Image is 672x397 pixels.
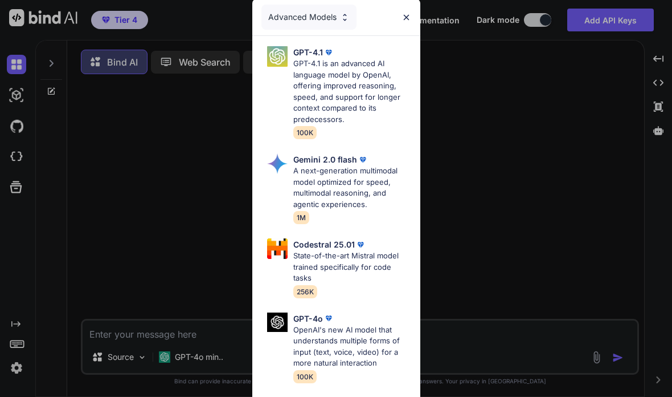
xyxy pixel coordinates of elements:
[293,211,309,224] span: 1M
[293,238,355,250] p: Codestral 25.01
[355,239,366,250] img: premium
[267,46,288,67] img: Pick Models
[293,313,323,325] p: GPT-4o
[261,5,357,30] div: Advanced Models
[267,153,288,174] img: Pick Models
[267,238,288,259] img: Pick Models
[293,126,317,139] span: 100K
[401,13,411,22] img: close
[267,313,288,333] img: Pick Models
[340,13,350,22] img: Pick Models
[293,370,317,383] span: 100K
[357,154,368,165] img: premium
[323,313,334,324] img: premium
[323,47,334,58] img: premium
[293,58,411,125] p: GPT-4.1 is an advanced AI language model by OpenAI, offering improved reasoning, speed, and suppo...
[293,285,317,298] span: 256K
[293,153,357,165] p: Gemini 2.0 flash
[293,250,411,284] p: State-of-the-art Mistral model trained specifically for code tasks
[293,325,411,369] p: OpenAI's new AI model that understands multiple forms of input (text, voice, video) for a more na...
[293,46,323,58] p: GPT-4.1
[293,165,411,210] p: A next-generation multimodal model optimized for speed, multimodal reasoning, and agentic experie...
